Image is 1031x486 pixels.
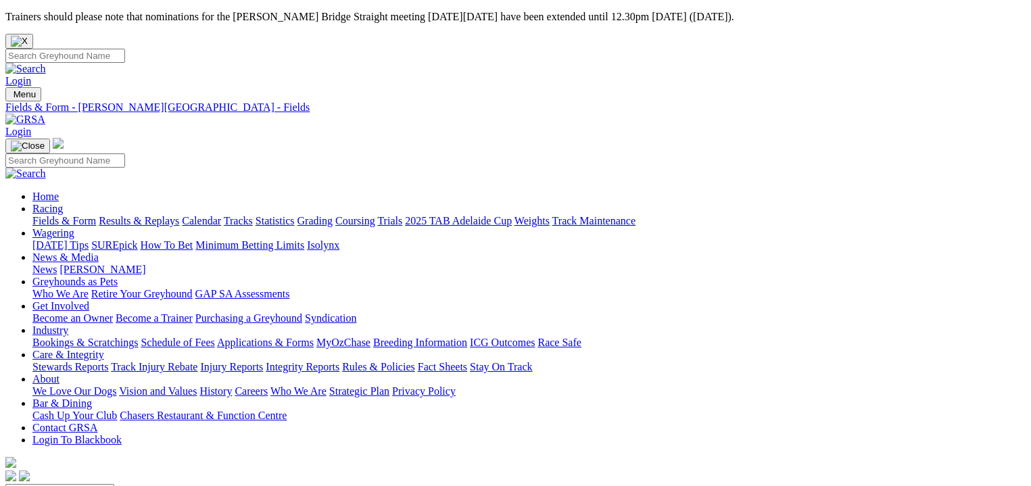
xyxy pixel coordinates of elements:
a: Stay On Track [470,361,532,372]
a: Contact GRSA [32,422,97,433]
a: About [32,373,59,385]
a: Greyhounds as Pets [32,276,118,287]
a: How To Bet [141,239,193,251]
a: Fields & Form - [PERSON_NAME][GEOGRAPHIC_DATA] - Fields [5,101,1026,114]
a: Become a Trainer [116,312,193,324]
img: logo-grsa-white.png [5,457,16,468]
a: Bar & Dining [32,397,92,409]
a: Careers [235,385,268,397]
p: Trainers should please note that nominations for the [PERSON_NAME] Bridge Straight meeting [DATE]... [5,11,1026,23]
a: Race Safe [537,337,581,348]
a: Rules & Policies [342,361,415,372]
a: Strategic Plan [329,385,389,397]
a: Track Injury Rebate [111,361,197,372]
a: [PERSON_NAME] [59,264,145,275]
a: Retire Your Greyhound [91,288,193,299]
img: X [11,36,28,47]
a: 2025 TAB Adelaide Cup [405,215,512,226]
a: Wagering [32,227,74,239]
a: GAP SA Assessments [195,288,290,299]
a: Login [5,75,31,87]
a: Privacy Policy [392,385,456,397]
a: Login [5,126,31,137]
a: Syndication [305,312,356,324]
a: Industry [32,324,68,336]
a: Fact Sheets [418,361,467,372]
div: About [32,385,1026,397]
a: Integrity Reports [266,361,339,372]
img: facebook.svg [5,470,16,481]
a: Cash Up Your Club [32,410,117,421]
a: Become an Owner [32,312,113,324]
a: Calendar [182,215,221,226]
img: logo-grsa-white.png [53,138,64,149]
a: We Love Our Dogs [32,385,116,397]
div: Wagering [32,239,1026,251]
a: SUREpick [91,239,137,251]
a: Grading [297,215,333,226]
a: History [199,385,232,397]
a: News [32,264,57,275]
div: Greyhounds as Pets [32,288,1026,300]
a: Fields & Form [32,215,96,226]
a: Breeding Information [373,337,467,348]
a: Who We Are [270,385,327,397]
div: News & Media [32,264,1026,276]
a: Minimum Betting Limits [195,239,304,251]
a: News & Media [32,251,99,263]
a: Chasers Restaurant & Function Centre [120,410,287,421]
div: Get Involved [32,312,1026,324]
a: [DATE] Tips [32,239,89,251]
button: Toggle navigation [5,139,50,153]
a: Weights [514,215,550,226]
a: Care & Integrity [32,349,104,360]
img: GRSA [5,114,45,126]
a: Who We Are [32,288,89,299]
a: MyOzChase [316,337,370,348]
button: Toggle navigation [5,87,41,101]
a: Home [32,191,59,202]
a: Isolynx [307,239,339,251]
div: Industry [32,337,1026,349]
a: Get Involved [32,300,89,312]
div: Care & Integrity [32,361,1026,373]
div: Racing [32,215,1026,227]
input: Search [5,49,125,63]
a: Trials [377,215,402,226]
a: Racing [32,203,63,214]
div: Bar & Dining [32,410,1026,422]
img: twitter.svg [19,470,30,481]
a: Tracks [224,215,253,226]
a: Purchasing a Greyhound [195,312,302,324]
a: Stewards Reports [32,361,108,372]
a: Statistics [256,215,295,226]
span: Menu [14,89,36,99]
img: Close [11,141,45,151]
a: ICG Outcomes [470,337,535,348]
a: Vision and Values [119,385,197,397]
a: Coursing [335,215,375,226]
a: Bookings & Scratchings [32,337,138,348]
a: Login To Blackbook [32,434,122,445]
a: Track Maintenance [552,215,636,226]
input: Search [5,153,125,168]
img: Search [5,63,46,75]
a: Schedule of Fees [141,337,214,348]
img: Search [5,168,46,180]
a: Injury Reports [200,361,263,372]
a: Applications & Forms [217,337,314,348]
a: Results & Replays [99,215,179,226]
button: Close [5,34,33,49]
